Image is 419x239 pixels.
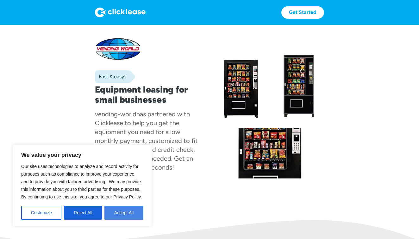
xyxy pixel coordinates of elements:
[95,110,198,171] div: has partnered with Clicklease to help you get the equipment you need for a low monthly payment, c...
[21,164,142,199] span: Our site uses technologies to analyze and record activity for purposes such as compliance to impr...
[95,110,136,118] div: vending-world
[95,84,203,105] h1: Equipment leasing for small businesses
[281,6,324,19] a: Get Started
[95,7,146,17] img: Logo
[21,206,61,220] button: Customize
[95,74,126,80] div: Fast & easy!
[104,206,143,220] button: Accept All
[64,206,102,220] button: Reject All
[13,145,152,226] div: We value your privacy
[21,151,143,159] p: We value your privacy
